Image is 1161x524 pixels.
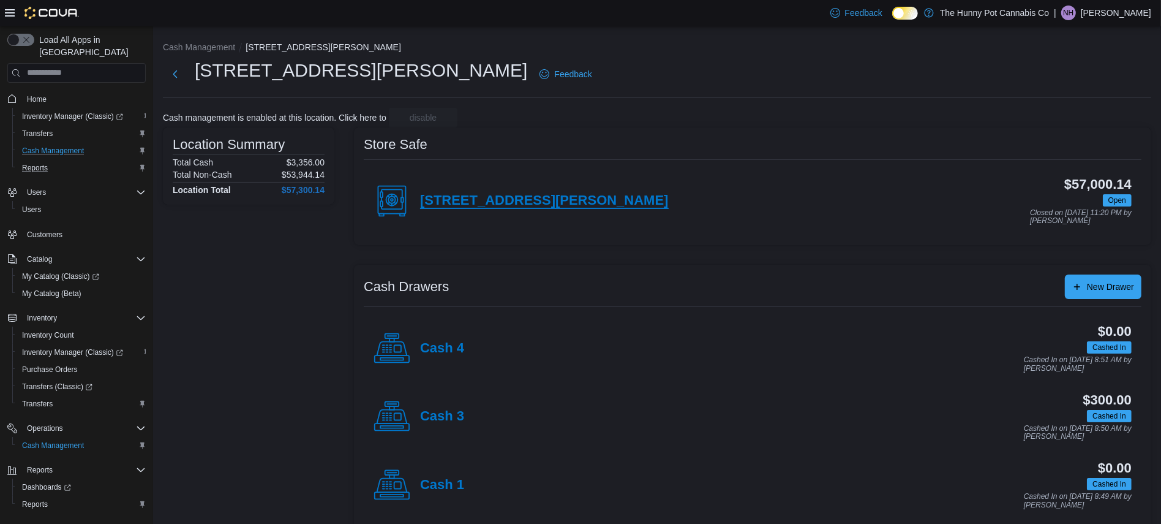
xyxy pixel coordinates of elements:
a: Inventory Count [17,328,79,343]
h3: $0.00 [1098,461,1132,476]
a: My Catalog (Classic) [12,268,151,285]
button: Reports [22,463,58,477]
h3: Store Safe [364,137,427,152]
a: Home [22,92,51,107]
a: Inventory Manager (Classic) [17,109,128,124]
button: Users [12,201,151,218]
span: Reports [17,161,146,175]
a: Transfers (Classic) [17,379,97,394]
button: Home [2,90,151,108]
span: Customers [22,227,146,242]
span: Inventory Manager (Classic) [22,347,123,357]
button: Transfers [12,125,151,142]
span: Users [22,205,41,215]
button: Customers [2,226,151,243]
span: Transfers (Classic) [17,379,146,394]
span: Users [17,202,146,217]
h3: $0.00 [1098,324,1132,339]
span: Cashed In [1092,342,1126,353]
p: $53,944.14 [282,170,325,180]
span: Cashed In [1092,479,1126,490]
a: Feedback [825,1,887,25]
span: My Catalog (Beta) [22,289,81,298]
span: Open [1108,195,1126,206]
a: Cash Management [17,438,89,453]
button: Inventory [2,309,151,327]
span: Inventory [22,311,146,325]
span: Reports [22,499,48,509]
span: Inventory Manager (Classic) [17,109,146,124]
span: Operations [27,423,63,433]
span: Reports [27,465,53,475]
span: My Catalog (Classic) [22,271,99,281]
a: Feedback [535,62,596,86]
a: Reports [17,161,53,175]
a: Transfers (Classic) [12,378,151,395]
span: Cashed In [1087,341,1132,354]
button: Inventory [22,311,62,325]
span: Inventory [27,313,57,323]
button: Reports [2,461,151,479]
button: Users [22,185,51,200]
h4: $57,300.14 [282,185,325,195]
span: Transfers [17,126,146,141]
p: Cashed In on [DATE] 8:49 AM by [PERSON_NAME] [1024,493,1132,509]
a: Dashboards [17,480,76,495]
span: Load All Apps in [GEOGRAPHIC_DATA] [34,34,146,58]
span: Transfers [22,399,53,409]
span: Reports [17,497,146,512]
span: Feedback [845,7,882,19]
span: Inventory Count [22,330,74,340]
h4: Location Total [173,185,231,195]
button: disable [389,108,457,127]
a: Reports [17,497,53,512]
button: Catalog [2,251,151,268]
span: Transfers [17,397,146,411]
span: Inventory Manager (Classic) [17,345,146,360]
h4: Cash 3 [420,409,464,425]
h6: Total Non-Cash [173,170,232,180]
span: Users [22,185,146,200]
span: Users [27,188,46,197]
h4: Cash 4 [420,341,464,357]
span: Dashboards [22,482,71,492]
span: Reports [22,163,48,173]
button: Cash Management [163,42,235,52]
button: Catalog [22,252,57,267]
nav: An example of EuiBreadcrumbs [163,41,1151,56]
p: | [1054,6,1056,20]
input: Dark Mode [892,7,918,20]
button: Cash Management [12,142,151,159]
button: Inventory Count [12,327,151,344]
span: Cashed In [1087,410,1132,422]
h4: [STREET_ADDRESS][PERSON_NAME] [420,193,669,209]
span: Cash Management [22,146,84,156]
a: Purchase Orders [17,362,83,377]
a: My Catalog (Beta) [17,286,86,301]
p: The Hunny Pot Cannabis Co [940,6,1049,20]
span: disable [410,112,437,124]
button: My Catalog (Beta) [12,285,151,302]
span: Cash Management [22,441,84,450]
button: Cash Management [12,437,151,454]
h3: Cash Drawers [364,279,449,294]
button: Next [163,62,187,86]
button: Purchase Orders [12,361,151,378]
a: Inventory Manager (Classic) [17,345,128,360]
div: Nathan Horner [1061,6,1076,20]
button: Reports [12,496,151,513]
span: Transfers (Classic) [22,382,92,392]
a: Dashboards [12,479,151,496]
span: Open [1103,194,1132,207]
h1: [STREET_ADDRESS][PERSON_NAME] [195,58,527,83]
a: My Catalog (Classic) [17,269,104,284]
img: Cova [24,7,79,19]
button: Operations [2,420,151,437]
p: [PERSON_NAME] [1081,6,1151,20]
button: Transfers [12,395,151,412]
h4: Cash 1 [420,477,464,493]
span: Transfers [22,129,53,139]
a: Users [17,202,46,217]
span: Cash Management [17,438,146,453]
p: Cashed In on [DATE] 8:50 AM by [PERSON_NAME] [1024,425,1132,441]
